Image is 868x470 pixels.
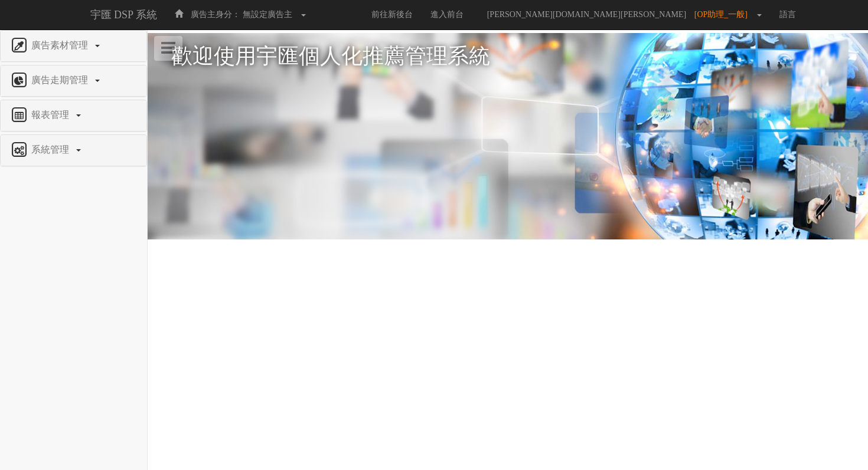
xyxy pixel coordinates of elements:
[28,144,75,155] span: 系統管理
[243,10,292,19] span: 無設定廣告主
[9,141,138,160] a: 系統管理
[9,71,138,90] a: 廣告走期管理
[191,10,240,19] span: 廣告主身分：
[28,40,94,50] span: 廣告素材管理
[171,45,844,68] h1: 歡迎使用宇匯個人化推薦管理系統
[9,106,138,125] a: 報表管理
[481,10,693,19] span: [PERSON_NAME][DOMAIN_NAME][PERSON_NAME]
[28,110,75,120] span: 報表管理
[694,10,753,19] span: [OP助理_一般]
[28,75,94,85] span: 廣告走期管理
[9,37,138,55] a: 廣告素材管理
